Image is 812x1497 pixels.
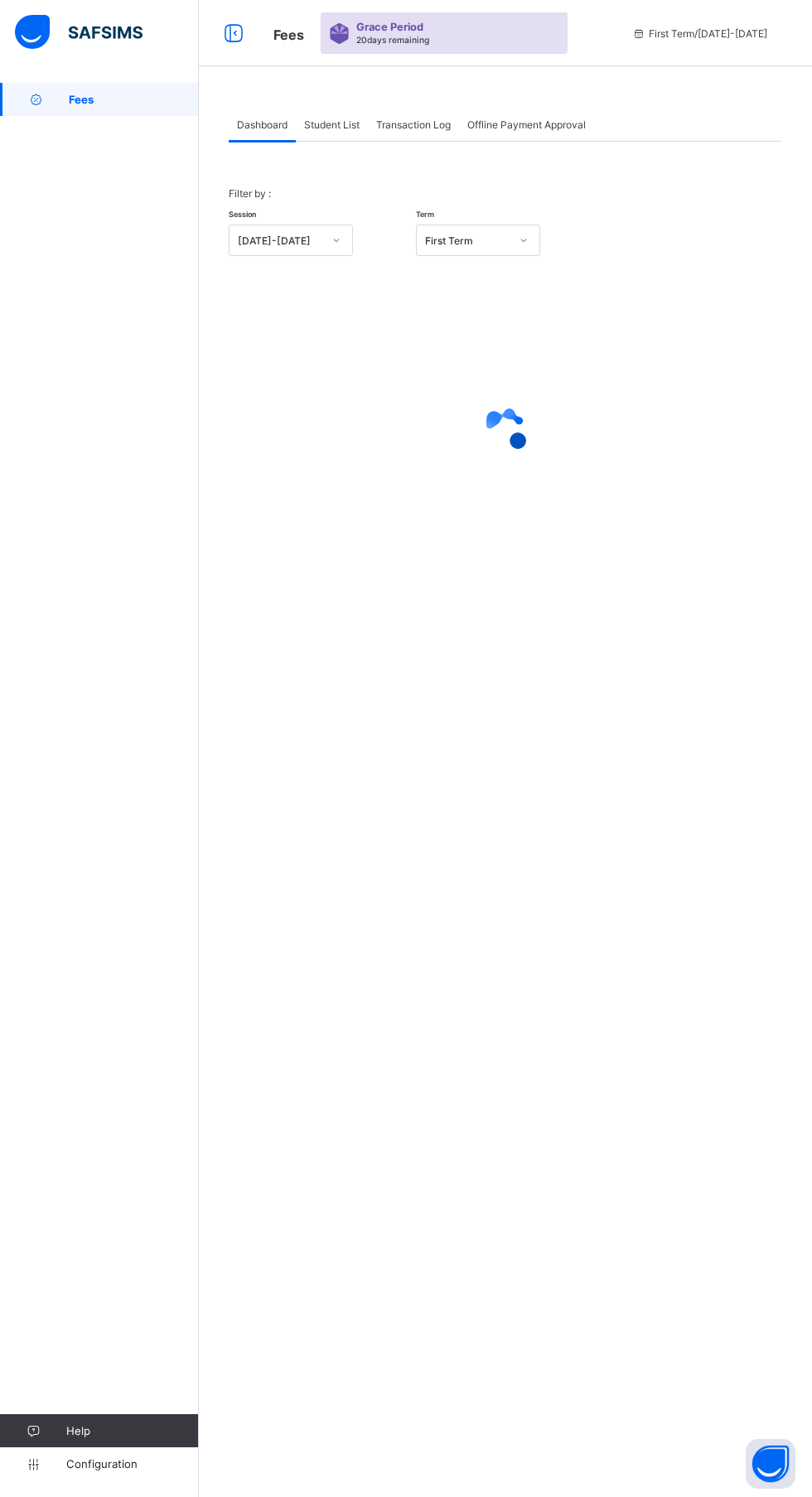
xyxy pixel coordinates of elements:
span: Help [66,1424,198,1437]
img: sticker-purple.71386a28dfed39d6af7621340158ba97.svg [329,23,350,44]
div: [DATE]-[DATE] [238,234,322,247]
span: Session [229,210,256,219]
span: Fees [273,27,304,43]
span: Fees [69,93,199,106]
img: safsims [15,15,143,50]
span: Student List [304,118,360,131]
span: Grace Period [356,21,423,33]
button: Open asap [746,1439,795,1489]
span: session/term information [632,27,767,40]
span: Transaction Log [376,118,451,131]
span: Dashboard [237,118,288,131]
span: Offline Payment Approval [467,118,586,131]
div: First Term [425,234,510,247]
span: 20 days remaining [356,35,429,45]
span: Filter by : [229,187,271,200]
span: Term [416,210,434,219]
span: Configuration [66,1457,198,1470]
